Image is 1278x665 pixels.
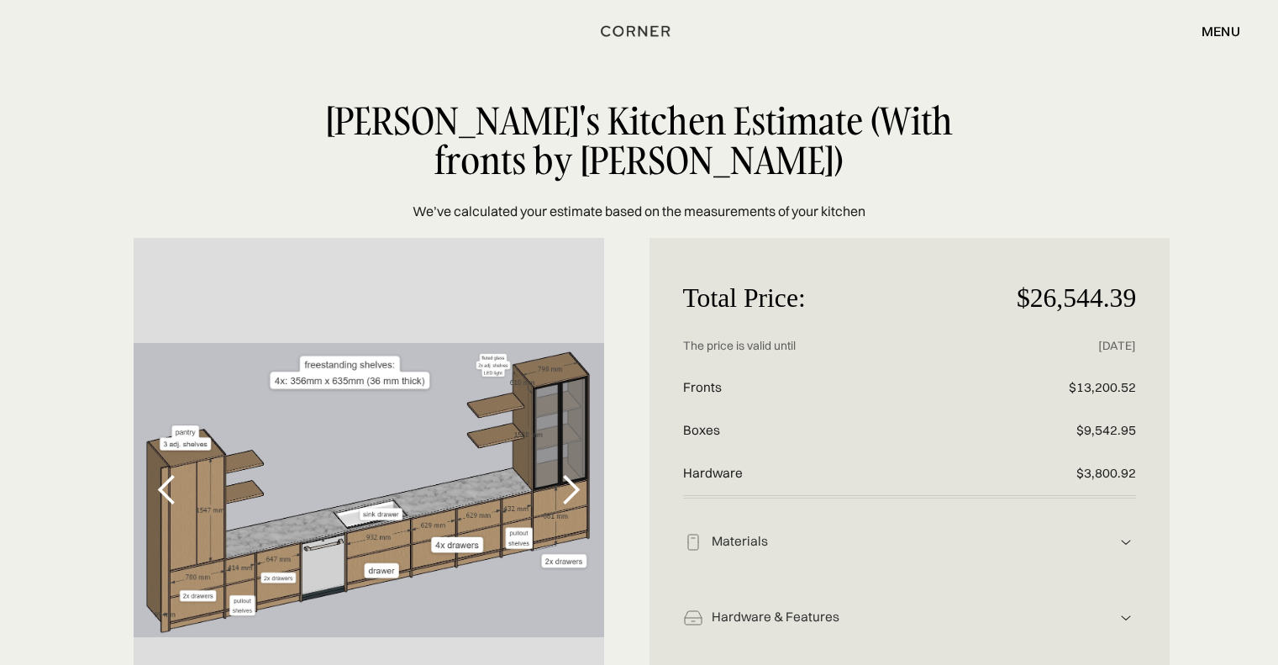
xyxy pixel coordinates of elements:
[985,409,1136,452] p: $9,542.95
[703,609,1117,626] div: Hardware & Features
[683,272,986,326] p: Total Price:
[703,533,1117,551] div: Materials
[324,101,954,181] div: [PERSON_NAME]'s Kitchen Estimate (With fronts by [PERSON_NAME])
[985,367,1136,409] p: $13,200.52
[985,325,1136,367] p: [DATE]
[1185,17,1240,45] div: menu
[683,325,986,367] p: The price is valid until
[683,367,986,409] p: Fronts
[1202,24,1240,38] div: menu
[985,272,1136,326] p: $26,544.39
[683,409,986,452] p: Boxes
[413,201,865,221] p: We’ve calculated your estimate based on the measurements of your kitchen
[683,452,986,495] p: Hardware
[985,452,1136,495] p: $3,800.92
[589,20,689,42] a: home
